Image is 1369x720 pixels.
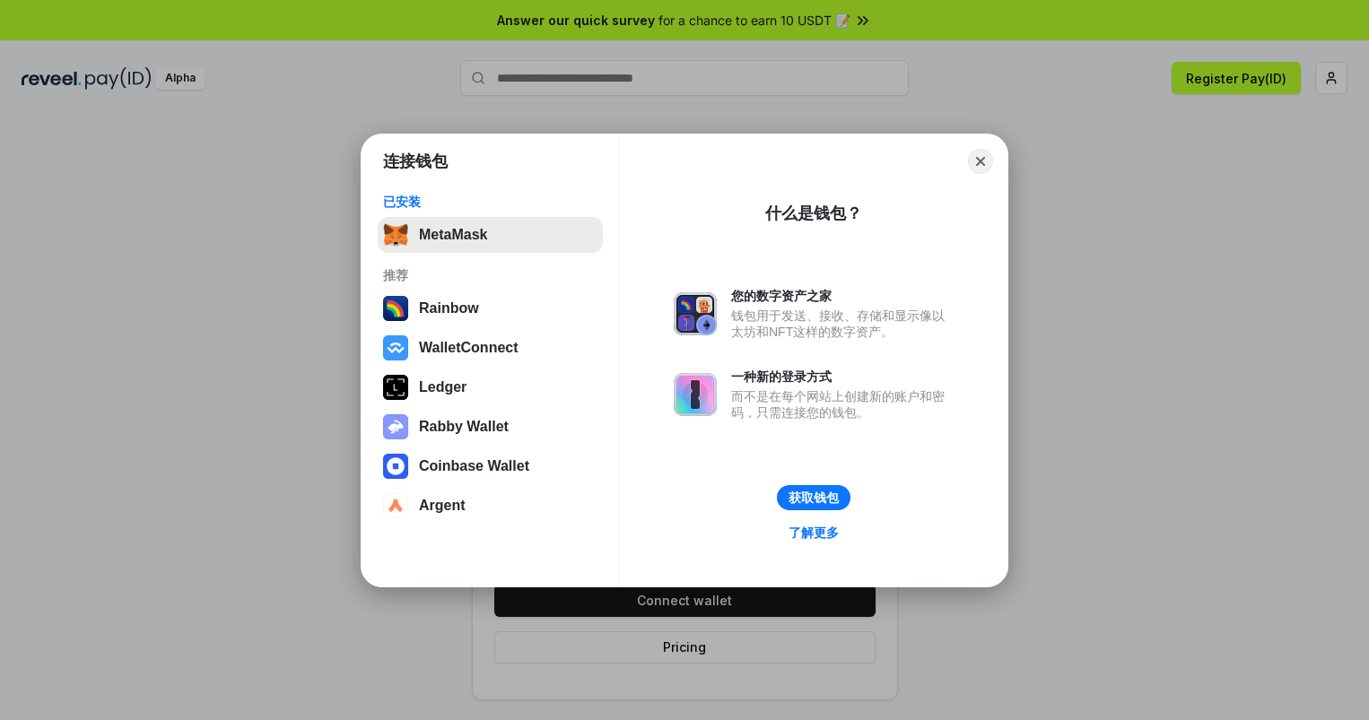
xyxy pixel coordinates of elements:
button: Close [968,149,993,174]
div: Ledger [419,379,467,395]
button: MetaMask [378,217,603,253]
button: Ledger [378,369,603,405]
div: 一种新的登录方式 [731,369,954,385]
div: 您的数字资产之家 [731,288,954,304]
img: svg+xml,%3Csvg%20xmlns%3D%22http%3A%2F%2Fwww.w3.org%2F2000%2Fsvg%22%20fill%3D%22none%22%20viewBox... [674,373,717,416]
img: svg+xml,%3Csvg%20width%3D%2228%22%20height%3D%2228%22%20viewBox%3D%220%200%2028%2028%22%20fill%3D... [383,454,408,479]
img: svg+xml,%3Csvg%20xmlns%3D%22http%3A%2F%2Fwww.w3.org%2F2000%2Fsvg%22%20fill%3D%22none%22%20viewBox... [383,414,408,439]
img: svg+xml,%3Csvg%20xmlns%3D%22http%3A%2F%2Fwww.w3.org%2F2000%2Fsvg%22%20width%3D%2228%22%20height%3... [383,375,408,400]
img: svg+xml,%3Csvg%20xmlns%3D%22http%3A%2F%2Fwww.w3.org%2F2000%2Fsvg%22%20fill%3D%22none%22%20viewBox... [674,292,717,335]
div: 已安装 [383,194,597,210]
div: Coinbase Wallet [419,458,529,474]
h1: 连接钱包 [383,151,448,172]
button: Coinbase Wallet [378,448,603,484]
img: svg+xml,%3Csvg%20width%3D%22120%22%20height%3D%22120%22%20viewBox%3D%220%200%20120%20120%22%20fil... [383,296,408,321]
div: Argent [419,498,466,514]
div: WalletConnect [419,340,519,356]
div: MetaMask [419,227,487,243]
button: Rainbow [378,291,603,326]
div: 钱包用于发送、接收、存储和显示像以太坊和NFT这样的数字资产。 [731,308,954,340]
img: svg+xml,%3Csvg%20fill%3D%22none%22%20height%3D%2233%22%20viewBox%3D%220%200%2035%2033%22%20width%... [383,222,408,247]
img: svg+xml,%3Csvg%20width%3D%2228%22%20height%3D%2228%22%20viewBox%3D%220%200%2028%2028%22%20fill%3D... [383,493,408,518]
div: Rainbow [419,300,479,317]
div: 什么是钱包？ [765,203,862,224]
button: 获取钱包 [777,485,850,510]
a: 了解更多 [778,521,850,544]
div: 推荐 [383,267,597,283]
button: Rabby Wallet [378,409,603,445]
div: 了解更多 [789,525,839,541]
div: 而不是在每个网站上创建新的账户和密码，只需连接您的钱包。 [731,388,954,421]
div: 获取钱包 [789,490,839,506]
div: Rabby Wallet [419,419,509,435]
button: Argent [378,488,603,524]
button: WalletConnect [378,330,603,366]
img: svg+xml,%3Csvg%20width%3D%2228%22%20height%3D%2228%22%20viewBox%3D%220%200%2028%2028%22%20fill%3D... [383,335,408,360]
